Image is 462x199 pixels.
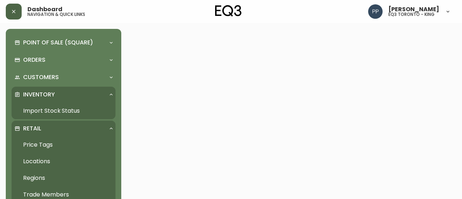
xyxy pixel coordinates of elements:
a: Regions [12,170,115,186]
span: [PERSON_NAME] [388,7,439,12]
div: From [22,51,100,57]
a: Locations [12,153,115,170]
p: Inventory [23,91,55,99]
p: Customers [23,73,59,81]
span: Dashboard [27,7,62,12]
div: Reverie Low Arm Chair [22,30,100,39]
a: Import Stock Status [12,103,115,119]
h5: navigation & quick links [27,12,85,17]
p: Retail [23,125,41,133]
p: Orders [23,56,45,64]
h5: eq3 toronto - king [388,12,435,17]
a: Price Tags [12,137,115,153]
div: Customers [12,69,115,85]
img: 93ed64739deb6bac3372f15ae91c6632 [368,4,383,19]
img: logo [215,5,242,17]
p: Point of Sale (Square) [23,39,93,47]
div: Orders [12,52,115,68]
div: Inventory [12,87,115,103]
div: Retail [12,121,115,137]
div: Point of Sale (Square) [12,35,115,51]
div: 32w × 35d × 33h [22,42,100,48]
